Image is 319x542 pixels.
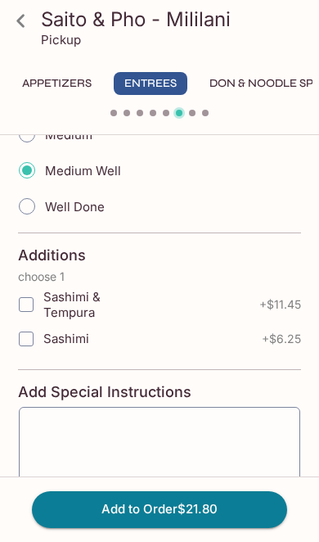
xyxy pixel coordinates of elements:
[45,199,105,215] span: Well Done
[114,72,187,95] button: Entrees
[18,383,301,401] h4: Add Special Instructions
[259,298,301,311] span: + $11.45
[13,72,101,95] button: Appetizers
[32,491,287,527] button: Add to Order$21.80
[41,32,81,47] p: Pickup
[262,332,301,346] span: + $6.25
[43,289,102,320] span: Sashimi & Tempura
[43,331,89,346] span: Sashimi
[41,7,306,32] h3: Saito & Pho - Mililani
[18,270,301,283] p: choose 1
[18,246,86,264] h4: Additions
[45,163,121,178] span: Medium Well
